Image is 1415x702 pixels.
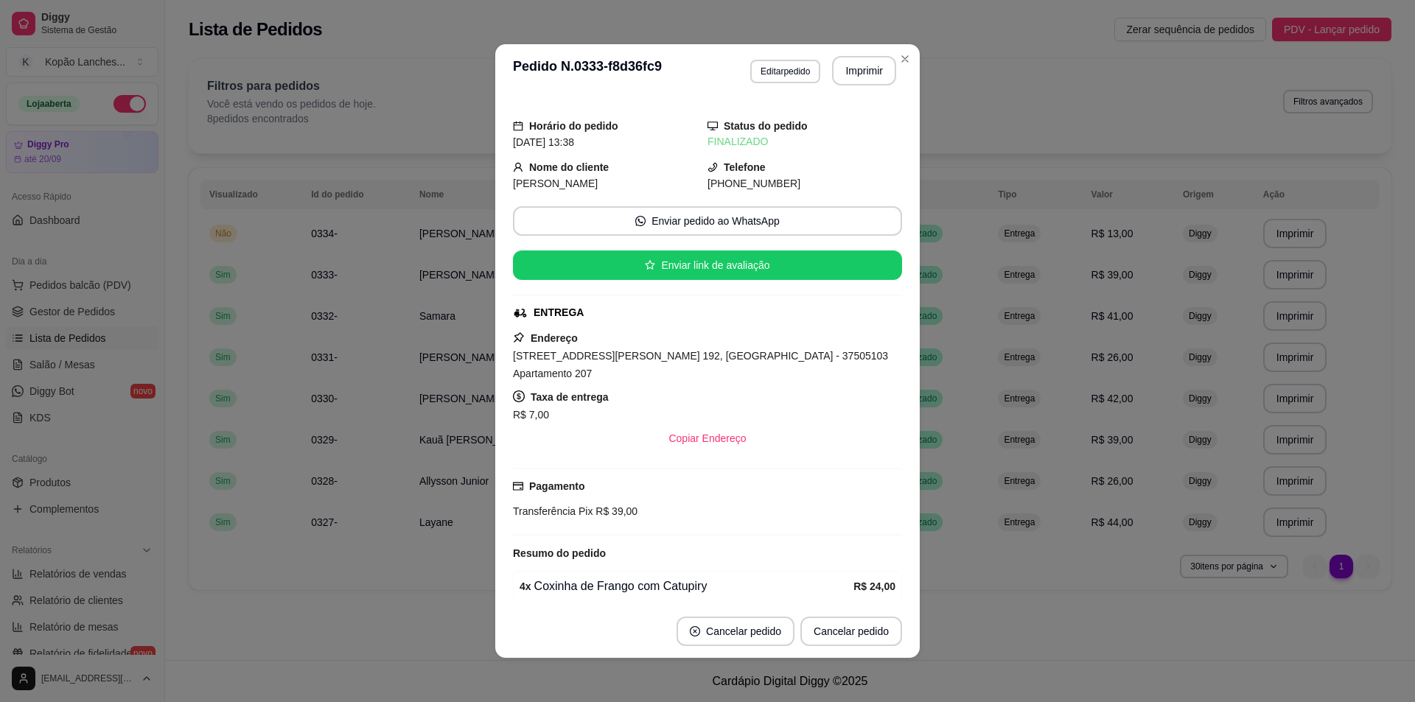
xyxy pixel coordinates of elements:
span: [PERSON_NAME] [513,178,598,189]
span: Transferência Pix [513,505,593,517]
span: credit-card [513,481,523,491]
h3: Pedido N. 0333-f8d36fc9 [513,56,662,85]
span: user [513,162,523,172]
strong: Horário do pedido [529,120,618,132]
span: desktop [707,121,718,131]
button: close-circleCancelar pedido [677,617,794,646]
span: close-circle [690,626,700,636]
button: Copiar Endereço [657,424,758,453]
span: calendar [513,121,523,131]
button: starEnviar link de avaliação [513,250,902,280]
span: star [645,260,655,270]
span: [STREET_ADDRESS][PERSON_NAME] 192, [GEOGRAPHIC_DATA] - 37505103 Apartamento 207 [513,350,888,379]
span: [DATE] 13:38 [513,136,574,148]
div: ENTREGA [534,305,584,320]
span: [PHONE_NUMBER] [707,178,800,189]
span: phone [707,162,718,172]
strong: Endereço [531,332,578,344]
strong: R$ 24,00 [853,580,895,592]
button: Imprimir [832,56,896,85]
span: R$ 39,00 [593,505,637,517]
strong: Taxa de entrega [531,391,609,403]
span: dollar [513,390,525,402]
strong: Telefone [724,161,766,173]
span: pushpin [513,331,525,343]
button: Cancelar pedido [800,617,902,646]
button: Close [893,47,917,71]
span: whats-app [635,216,646,226]
button: whats-appEnviar pedido ao WhatsApp [513,206,902,236]
strong: 4 x [520,580,531,592]
strong: Pagamento [529,480,584,492]
button: Editarpedido [750,60,820,83]
strong: Resumo do pedido [513,547,606,559]
div: FINALIZADO [707,134,902,150]
strong: Nome do cliente [529,161,609,173]
span: R$ 7,00 [513,409,549,421]
strong: Status do pedido [724,120,808,132]
div: Coxinha de Frango com Catupiry [520,578,853,595]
